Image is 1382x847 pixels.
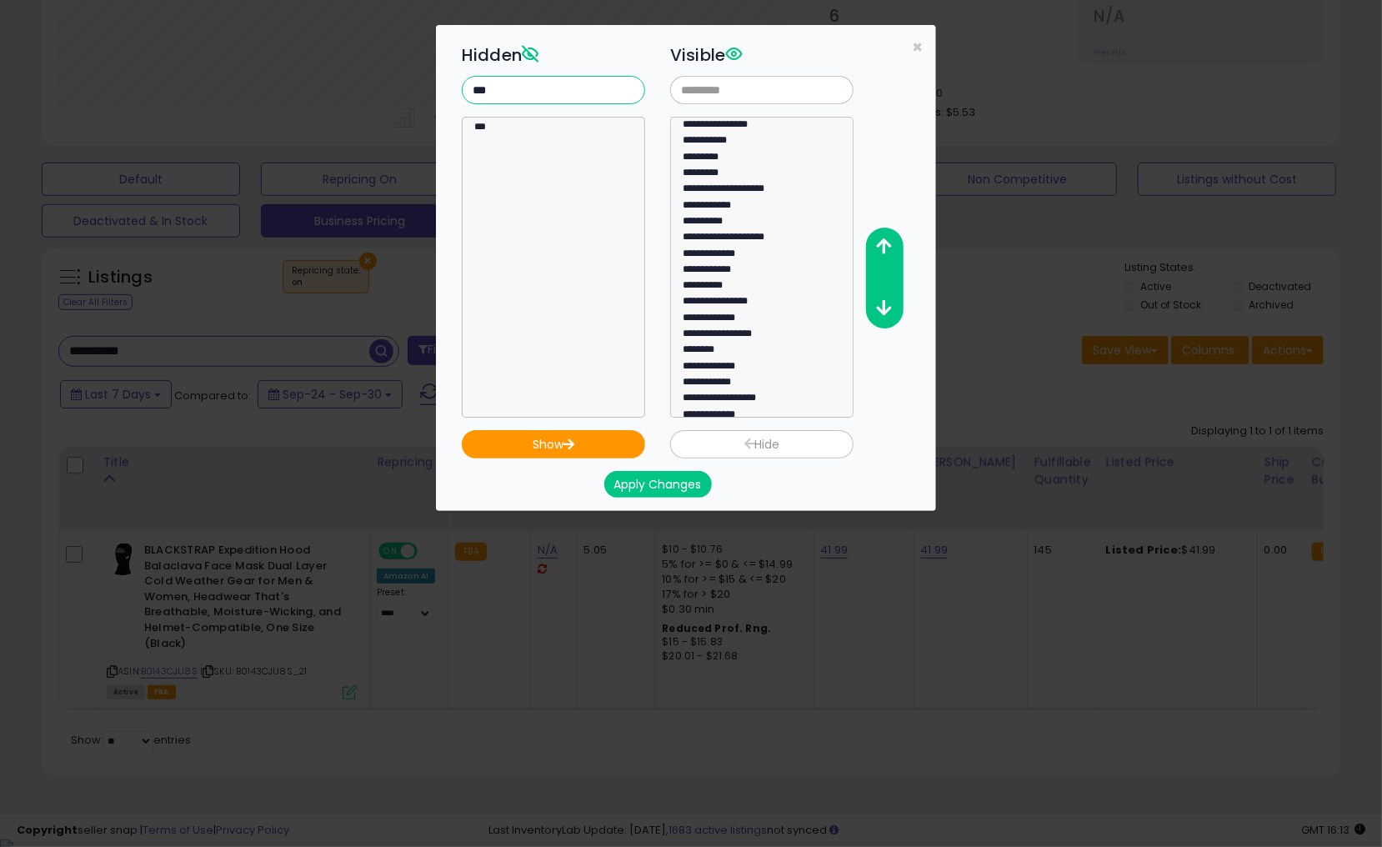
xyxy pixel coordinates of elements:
[604,471,712,498] button: Apply Changes
[462,43,645,68] h3: Hidden
[670,43,854,68] h3: Visible
[912,35,923,59] span: ×
[462,430,645,459] button: Show
[670,430,854,459] button: Hide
